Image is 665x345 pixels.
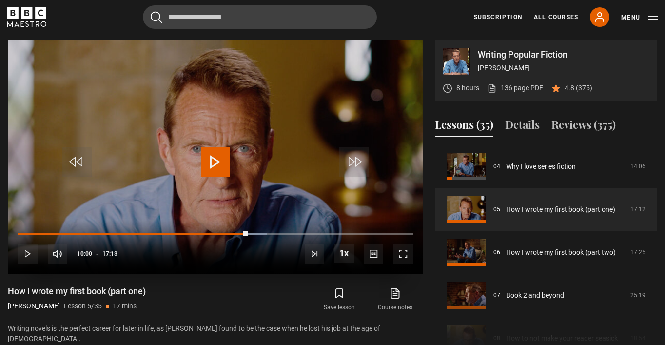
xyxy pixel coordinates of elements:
h1: How I wrote my first book (part one) [8,285,146,297]
span: - [96,250,98,257]
p: 8 hours [456,83,479,93]
span: 17:13 [102,245,117,263]
button: Playback Rate [334,244,354,263]
a: 136 page PDF [487,83,543,93]
button: Submit the search query [151,11,162,23]
input: Search [143,5,377,29]
button: Lessons (35) [435,117,493,137]
a: All Courses [534,13,578,21]
p: 4.8 (375) [565,83,592,93]
button: Next Lesson [305,244,324,264]
button: Details [505,117,540,137]
p: Lesson 5/35 [64,301,102,311]
a: Subscription [474,13,522,21]
svg: BBC Maestro [7,7,46,27]
a: Course notes [368,285,423,314]
button: Captions [364,244,383,264]
a: How I wrote my first book (part one) [506,204,615,215]
p: [PERSON_NAME] [8,301,60,311]
a: Book 2 and beyond [506,290,564,301]
p: 17 mins [113,301,137,311]
p: Writing Popular Fiction [478,50,649,59]
button: Fullscreen [393,244,413,264]
div: Progress Bar [18,233,413,235]
button: Toggle navigation [621,13,658,22]
button: Save lesson [312,285,367,314]
p: [PERSON_NAME] [478,63,649,73]
a: How I wrote my first book (part two) [506,247,616,258]
span: 10:00 [77,245,92,263]
p: Writing novels is the perfect career for later in life, as [PERSON_NAME] found to be the case whe... [8,324,423,344]
video-js: Video Player [8,40,423,274]
a: Why I love series fiction [506,162,576,172]
button: Mute [48,244,67,264]
button: Reviews (375) [551,117,616,137]
button: Play [18,244,38,264]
